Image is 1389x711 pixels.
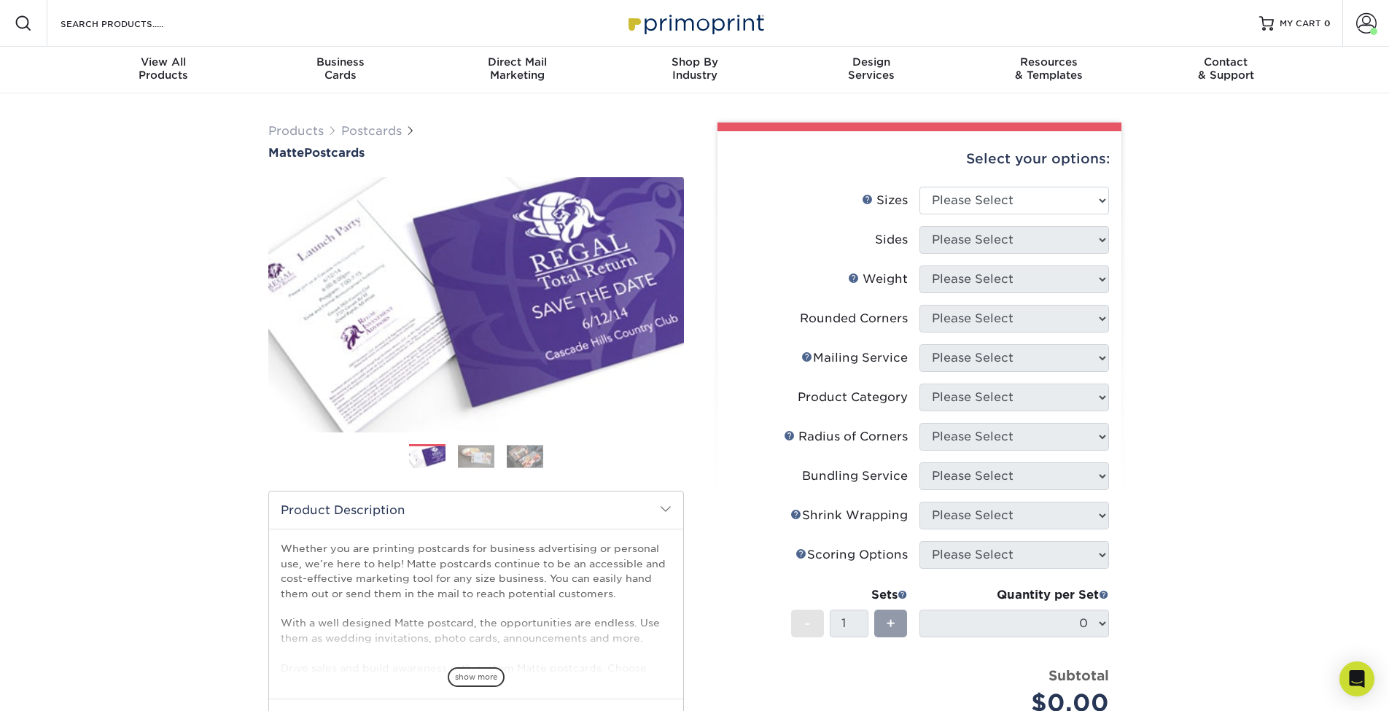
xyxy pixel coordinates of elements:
[507,445,543,467] img: Postcards 03
[429,47,606,93] a: Direct MailMarketing
[1137,47,1315,93] a: Contact& Support
[919,586,1109,604] div: Quantity per Set
[252,55,429,82] div: Cards
[75,47,252,93] a: View AllProducts
[1137,55,1315,82] div: & Support
[429,55,606,69] span: Direct Mail
[729,131,1110,187] div: Select your options:
[783,47,960,93] a: DesignServices
[791,586,908,604] div: Sets
[252,55,429,69] span: Business
[75,55,252,82] div: Products
[802,467,908,485] div: Bundling Service
[429,55,606,82] div: Marketing
[862,192,908,209] div: Sizes
[59,15,201,32] input: SEARCH PRODUCTS.....
[269,492,683,529] h2: Product Description
[800,310,908,327] div: Rounded Corners
[804,613,811,634] span: -
[960,55,1137,82] div: & Templates
[252,47,429,93] a: BusinessCards
[795,546,908,564] div: Scoring Options
[790,507,908,524] div: Shrink Wrapping
[1324,18,1331,28] span: 0
[268,146,304,160] span: Matte
[848,271,908,288] div: Weight
[960,47,1137,93] a: Resources& Templates
[622,7,768,39] img: Primoprint
[784,428,908,446] div: Radius of Corners
[783,55,960,69] span: Design
[1339,661,1374,696] div: Open Intercom Messenger
[798,389,908,406] div: Product Category
[75,55,252,69] span: View All
[606,47,783,93] a: Shop ByIndustry
[1280,18,1321,30] span: MY CART
[268,124,324,138] a: Products
[801,349,908,367] div: Mailing Service
[458,445,494,467] img: Postcards 02
[606,55,783,82] div: Industry
[268,161,684,448] img: Matte 01
[783,55,960,82] div: Services
[1137,55,1315,69] span: Contact
[1048,667,1109,683] strong: Subtotal
[606,55,783,69] span: Shop By
[268,146,684,160] a: MattePostcards
[960,55,1137,69] span: Resources
[409,445,446,470] img: Postcards 01
[268,146,684,160] h1: Postcards
[448,667,505,687] span: show more
[886,613,895,634] span: +
[875,231,908,249] div: Sides
[341,124,402,138] a: Postcards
